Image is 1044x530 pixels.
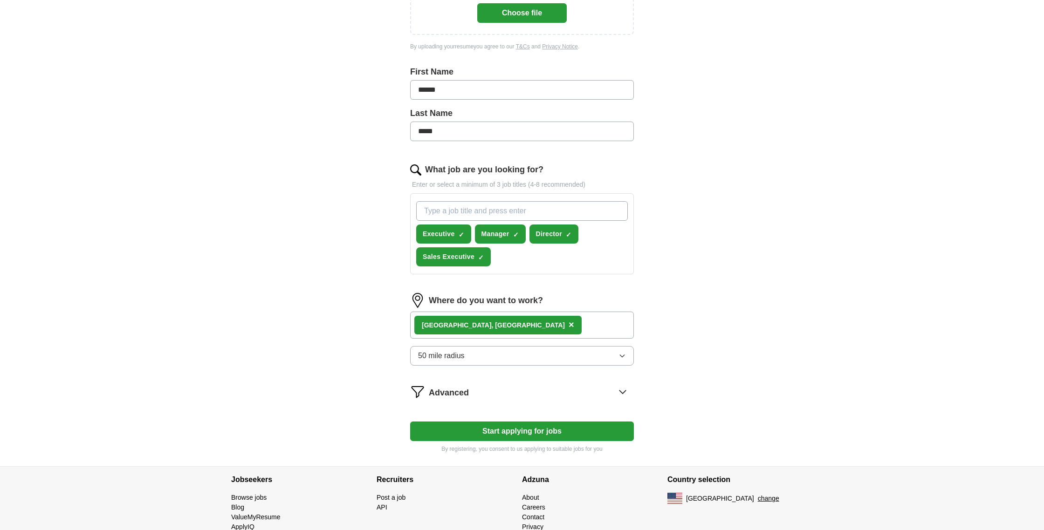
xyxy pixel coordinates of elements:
button: Start applying for jobs [410,421,634,441]
a: Careers [522,503,545,511]
a: About [522,494,539,501]
div: By uploading your resume you agree to our and . [410,42,634,51]
p: Enter or select a minimum of 3 job titles (4-8 recommended) [410,180,634,190]
button: 50 mile radius [410,346,634,366]
img: US flag [667,493,682,504]
span: ✓ [459,231,464,238]
span: [GEOGRAPHIC_DATA] [686,494,754,503]
span: Advanced [429,387,469,399]
a: Contact [522,513,544,521]
img: filter [410,384,425,399]
span: Sales Executive [423,252,474,262]
a: Browse jobs [231,494,267,501]
h4: Country selection [667,467,813,493]
button: × [569,318,574,332]
button: Director✓ [529,224,578,244]
a: T&Cs [516,43,530,50]
button: Choose file [477,3,567,23]
img: search.png [410,164,421,176]
label: Where do you want to work? [429,294,543,307]
span: × [569,319,574,330]
span: ✓ [478,254,484,261]
span: 50 mile radius [418,350,465,361]
p: By registering, you consent to us applying to suitable jobs for you [410,445,634,453]
input: Type a job title and press enter [416,201,628,221]
a: API [377,503,387,511]
span: ✓ [513,231,519,238]
button: Sales Executive✓ [416,247,491,266]
label: What job are you looking for? [425,163,543,176]
a: ValueMyResume [231,513,281,521]
a: Privacy Notice [542,43,578,50]
span: Director [536,229,562,239]
label: Last Name [410,107,634,120]
button: change [758,494,779,503]
a: Blog [231,503,244,511]
img: location.png [410,293,425,308]
button: Manager✓ [475,224,526,244]
div: , [GEOGRAPHIC_DATA] [422,320,565,330]
span: Manager [481,229,509,239]
span: ✓ [566,231,571,238]
span: Executive [423,229,455,239]
label: First Name [410,66,634,78]
a: Post a job [377,494,405,501]
strong: [GEOGRAPHIC_DATA] [422,321,492,329]
button: Executive✓ [416,224,471,244]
